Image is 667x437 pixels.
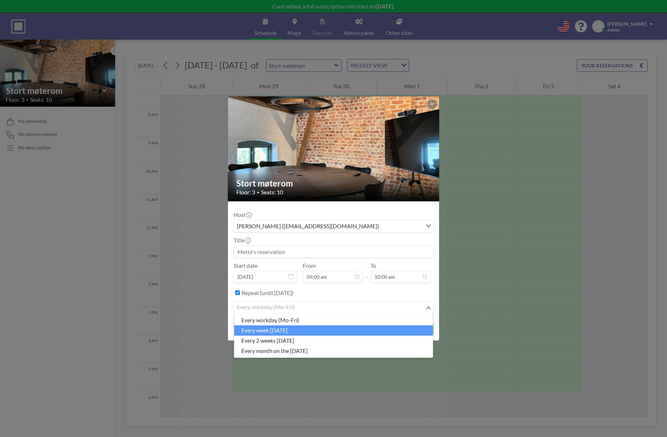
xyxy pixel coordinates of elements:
[261,189,283,196] span: Seats: 10
[371,262,376,269] label: To
[235,222,380,231] span: [PERSON_NAME] ([EMAIL_ADDRESS][DOMAIN_NAME])
[242,289,294,296] label: Repeat (until [DATE])
[366,265,368,280] span: -
[234,315,433,325] li: every workday (Mo-Fri)
[234,262,258,269] label: Start date
[234,220,433,232] div: Search for option
[234,237,250,244] label: Title
[228,8,440,290] img: 537.jpg
[234,336,433,346] li: every 2 weeks [DATE]
[234,211,251,218] label: Host
[381,222,421,231] input: Search for option
[234,246,433,258] input: Mette's reservation
[236,178,431,189] h2: Stort møterom
[303,262,316,269] label: From
[257,190,259,195] span: •
[235,303,424,312] input: Search for option
[234,346,433,356] li: every month on the [DATE]
[234,325,433,336] li: every week [DATE]
[234,302,433,314] div: Search for option
[236,189,255,196] span: Floor: 3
